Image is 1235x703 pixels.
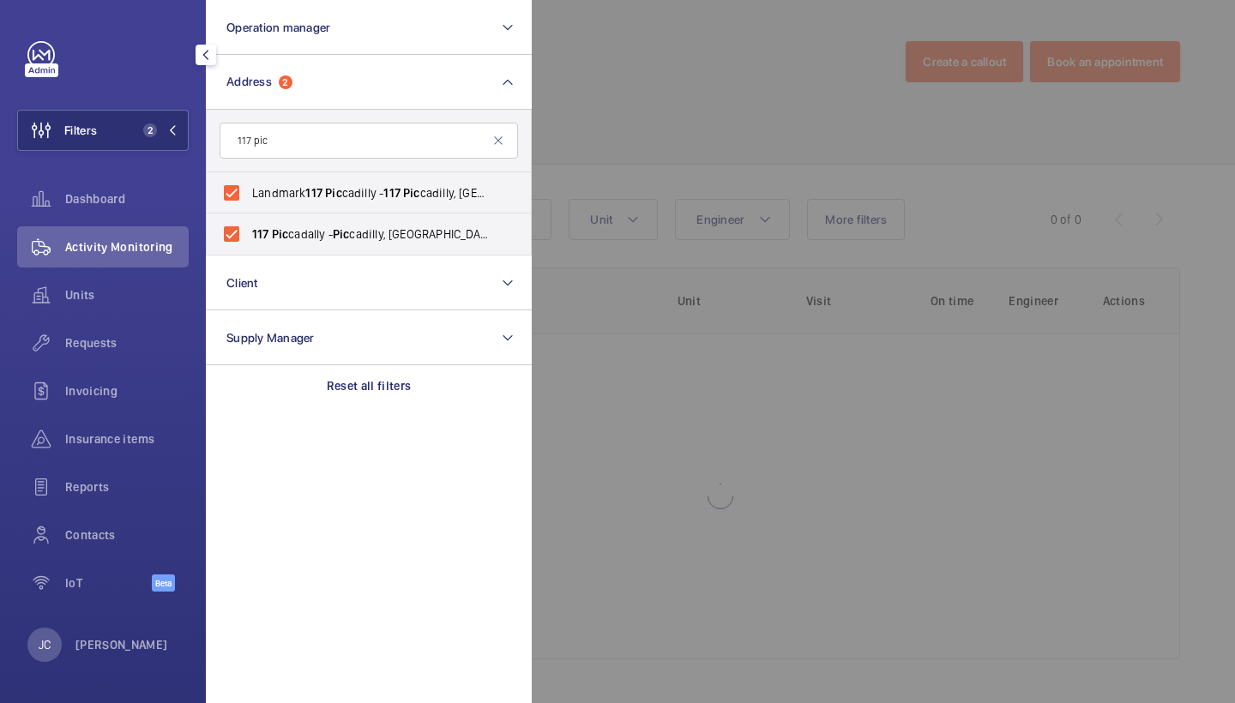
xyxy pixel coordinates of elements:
[65,238,189,255] span: Activity Monitoring
[17,110,189,151] button: Filters2
[65,382,189,400] span: Invoicing
[65,334,189,351] span: Requests
[152,574,175,592] span: Beta
[65,478,189,496] span: Reports
[64,122,97,139] span: Filters
[65,286,189,303] span: Units
[65,574,152,592] span: IoT
[65,190,189,207] span: Dashboard
[39,636,51,653] p: JC
[143,123,157,137] span: 2
[65,526,189,544] span: Contacts
[75,636,168,653] p: [PERSON_NAME]
[65,430,189,448] span: Insurance items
